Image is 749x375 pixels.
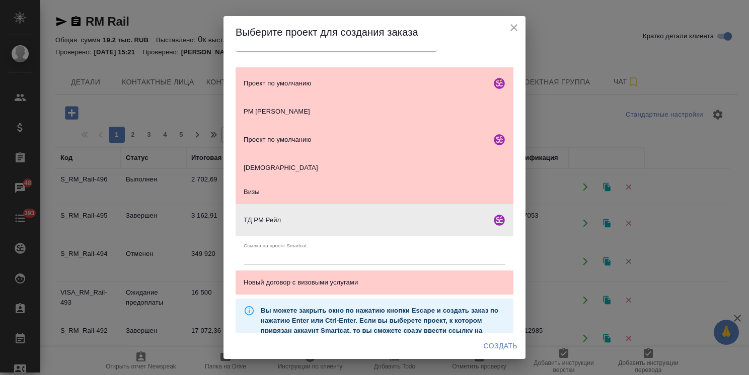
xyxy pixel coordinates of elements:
[236,270,513,295] div: Новый договор с визовыми услугами
[244,163,505,173] span: [DEMOGRAPHIC_DATA]
[487,71,511,96] button: smartcat
[244,78,487,88] span: Проект по умолчанию
[236,180,513,204] div: Визы
[244,107,505,117] span: РМ [PERSON_NAME]
[484,340,517,352] span: Создать
[244,135,487,145] span: Проект по умолчанию
[236,100,513,124] div: РМ [PERSON_NAME]
[487,128,511,152] button: smartcat
[261,302,505,360] div: Вы можете закрыть окно по нажатию кнопки Escape и создать заказ по нажатию Enter или Ctrl-Enter. ...
[236,67,513,100] div: Проект по умолчаниюsmartcat
[244,277,505,288] span: Новый договор с визовыми услугами
[236,124,513,156] div: Проект по умолчаниюsmartcat
[506,20,521,35] button: close
[236,204,513,236] div: ТД РМ Рейлsmartcat
[244,215,487,225] span: ТД РМ Рейл
[487,208,511,232] button: smartcat
[236,27,418,38] span: Выберите проект для создания заказа
[244,243,307,248] label: Ссылка на проект Smartcat
[480,337,521,355] button: Создать
[244,187,505,197] span: Визы
[236,156,513,180] div: [DEMOGRAPHIC_DATA]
